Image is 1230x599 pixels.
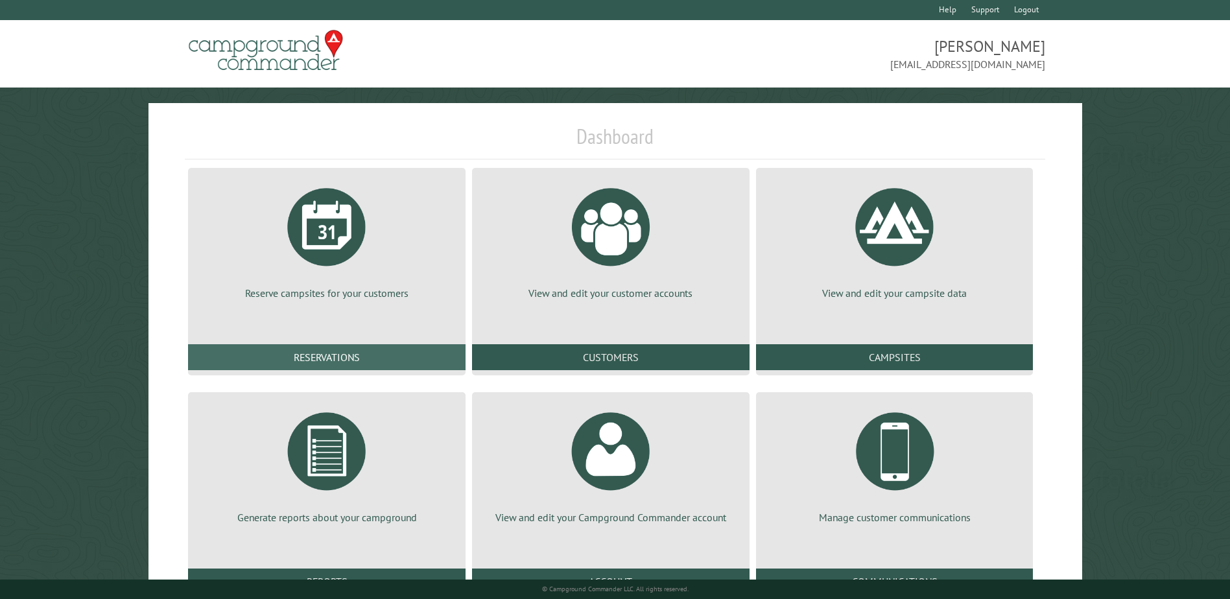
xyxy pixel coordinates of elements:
[772,286,1018,300] p: View and edit your campsite data
[204,178,450,300] a: Reserve campsites for your customers
[188,344,466,370] a: Reservations
[772,403,1018,524] a: Manage customer communications
[756,344,1034,370] a: Campsites
[772,510,1018,524] p: Manage customer communications
[488,510,734,524] p: View and edit your Campground Commander account
[204,286,450,300] p: Reserve campsites for your customers
[204,510,450,524] p: Generate reports about your campground
[772,178,1018,300] a: View and edit your campsite data
[488,286,734,300] p: View and edit your customer accounts
[488,178,734,300] a: View and edit your customer accounts
[472,344,750,370] a: Customers
[188,569,466,594] a: Reports
[185,124,1045,159] h1: Dashboard
[488,403,734,524] a: View and edit your Campground Commander account
[542,585,689,593] small: © Campground Commander LLC. All rights reserved.
[204,403,450,524] a: Generate reports about your campground
[185,25,347,76] img: Campground Commander
[615,36,1045,72] span: [PERSON_NAME] [EMAIL_ADDRESS][DOMAIN_NAME]
[756,569,1034,594] a: Communications
[472,569,750,594] a: Account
